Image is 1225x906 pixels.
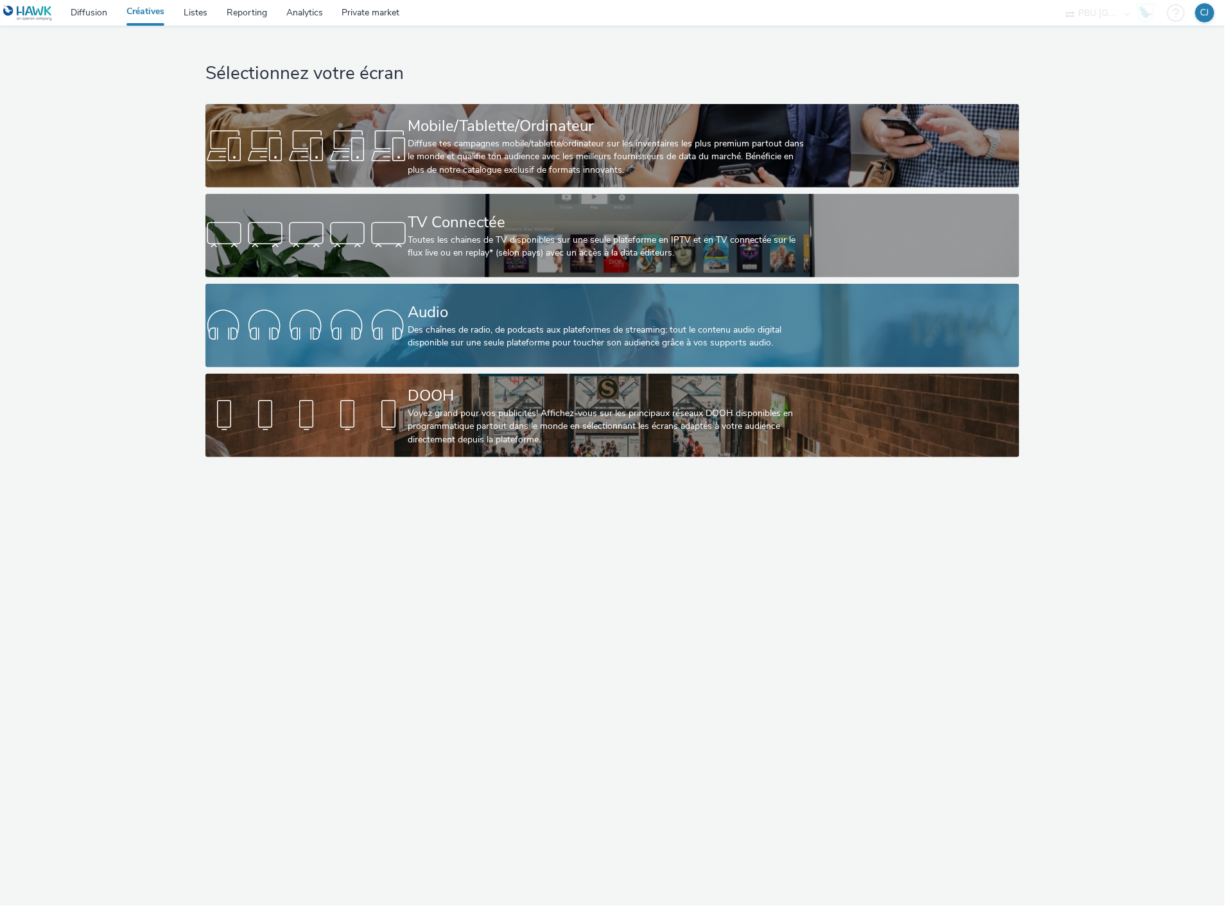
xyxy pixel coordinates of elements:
[408,137,812,177] div: Diffuse tes campagnes mobile/tablette/ordinateur sur les inventaires les plus premium partout dan...
[205,62,1019,86] h1: Sélectionnez votre écran
[205,104,1019,187] a: Mobile/Tablette/OrdinateurDiffuse tes campagnes mobile/tablette/ordinateur sur les inventaires le...
[408,324,812,350] div: Des chaînes de radio, de podcasts aux plateformes de streaming: tout le contenu audio digital dis...
[408,301,812,324] div: Audio
[408,385,812,407] div: DOOH
[3,5,53,21] img: undefined Logo
[205,284,1019,367] a: AudioDes chaînes de radio, de podcasts aux plateformes de streaming: tout le contenu audio digita...
[205,194,1019,277] a: TV ConnectéeToutes les chaines de TV disponibles sur une seule plateforme en IPTV et en TV connec...
[408,115,812,137] div: Mobile/Tablette/Ordinateur
[408,211,812,234] div: TV Connectée
[1136,3,1156,23] img: Hawk Academy
[1136,3,1161,23] a: Hawk Academy
[408,407,812,446] div: Voyez grand pour vos publicités! Affichez-vous sur les principaux réseaux DOOH disponibles en pro...
[1201,3,1210,22] div: CJ
[205,374,1019,457] a: DOOHVoyez grand pour vos publicités! Affichez-vous sur les principaux réseaux DOOH disponibles en...
[408,234,812,260] div: Toutes les chaines de TV disponibles sur une seule plateforme en IPTV et en TV connectée sur le f...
